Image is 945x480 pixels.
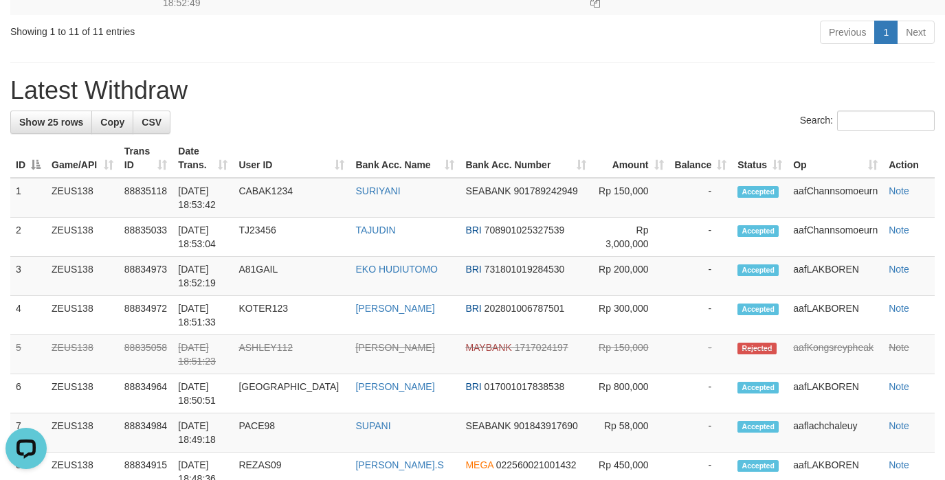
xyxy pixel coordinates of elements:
td: [DATE] 18:49:18 [173,413,233,453]
td: Rp 150,000 [592,335,669,374]
label: Search: [800,111,935,131]
td: 88835033 [119,218,173,257]
td: ZEUS138 [46,178,119,218]
a: Next [897,21,935,44]
td: 88834973 [119,257,173,296]
span: Accepted [737,304,779,315]
td: ZEUS138 [46,296,119,335]
td: - [669,296,733,335]
a: Previous [820,21,875,44]
th: User ID: activate to sort column ascending [233,139,350,178]
a: Note [889,225,909,236]
td: 4 [10,296,46,335]
a: Note [889,381,909,392]
td: Rp 150,000 [592,178,669,218]
a: Note [889,420,909,431]
span: Accepted [737,460,779,472]
th: Date Trans.: activate to sort column ascending [173,139,233,178]
td: Rp 800,000 [592,374,669,413]
span: Copy 708901025327539 to clipboard [485,225,565,236]
td: [DATE] 18:52:19 [173,257,233,296]
span: Copy 901843917690 to clipboard [513,420,577,431]
th: Action [883,139,935,178]
td: ZEUS138 [46,413,119,453]
span: MAYBANK [465,342,511,353]
span: SEABANK [465,185,511,196]
span: MEGA [465,459,493,470]
a: Note [889,264,909,275]
td: aafChannsomoeurn [788,218,883,257]
a: Show 25 rows [10,111,92,134]
a: Copy [91,111,133,134]
th: Bank Acc. Number: activate to sort column ascending [460,139,592,178]
td: [DATE] 18:51:23 [173,335,233,374]
td: ZEUS138 [46,218,119,257]
span: Copy 731801019284530 to clipboard [485,264,565,275]
td: CABAK1234 [233,178,350,218]
td: ZEUS138 [46,374,119,413]
td: - [669,374,733,413]
td: [DATE] 18:50:51 [173,374,233,413]
td: - [669,178,733,218]
th: Trans ID: activate to sort column ascending [119,139,173,178]
span: BRI [465,381,481,392]
td: 3 [10,257,46,296]
th: Bank Acc. Name: activate to sort column ascending [350,139,460,178]
span: CSV [142,117,162,128]
span: Show 25 rows [19,117,83,128]
td: ASHLEY112 [233,335,350,374]
td: A81GAIL [233,257,350,296]
td: 88834964 [119,374,173,413]
td: aafLAKBOREN [788,374,883,413]
td: 88834972 [119,296,173,335]
td: [DATE] 18:53:04 [173,218,233,257]
td: 88835058 [119,335,173,374]
th: Amount: activate to sort column ascending [592,139,669,178]
span: Rejected [737,343,776,354]
a: [PERSON_NAME] [355,342,434,353]
td: [GEOGRAPHIC_DATA] [233,374,350,413]
td: Rp 3,000,000 [592,218,669,257]
button: Open LiveChat chat widget [5,5,47,47]
td: 6 [10,374,46,413]
a: [PERSON_NAME].S [355,459,443,470]
h1: Latest Withdraw [10,77,935,104]
th: ID: activate to sort column descending [10,139,46,178]
span: BRI [465,303,481,314]
td: - [669,413,733,453]
td: Rp 300,000 [592,296,669,335]
span: Copy 1717024197 to clipboard [515,342,568,353]
a: Note [889,342,909,353]
td: PACE98 [233,413,350,453]
td: Rp 200,000 [592,257,669,296]
span: Accepted [737,382,779,393]
td: 2 [10,218,46,257]
a: SURIYANI [355,185,400,196]
span: Accepted [737,264,779,276]
span: Accepted [737,421,779,433]
th: Op: activate to sort column ascending [788,139,883,178]
a: [PERSON_NAME] [355,303,434,314]
td: - [669,218,733,257]
span: Copy 022560021001432 to clipboard [496,459,577,470]
td: - [669,257,733,296]
a: SUPANI [355,420,390,431]
td: aafLAKBOREN [788,257,883,296]
span: BRI [465,225,481,236]
span: Accepted [737,186,779,198]
span: Copy [100,117,124,128]
td: 1 [10,178,46,218]
div: Showing 1 to 11 of 11 entries [10,19,383,38]
span: Copy 017001017838538 to clipboard [485,381,565,392]
td: aafKongsreypheak [788,335,883,374]
a: TAJUDIN [355,225,395,236]
th: Balance: activate to sort column ascending [669,139,733,178]
td: [DATE] 18:53:42 [173,178,233,218]
th: Status: activate to sort column ascending [732,139,788,178]
a: Note [889,185,909,196]
th: Game/API: activate to sort column ascending [46,139,119,178]
td: aafChannsomoeurn [788,178,883,218]
span: Copy 202801006787501 to clipboard [485,303,565,314]
td: 7 [10,413,46,453]
a: Note [889,303,909,314]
